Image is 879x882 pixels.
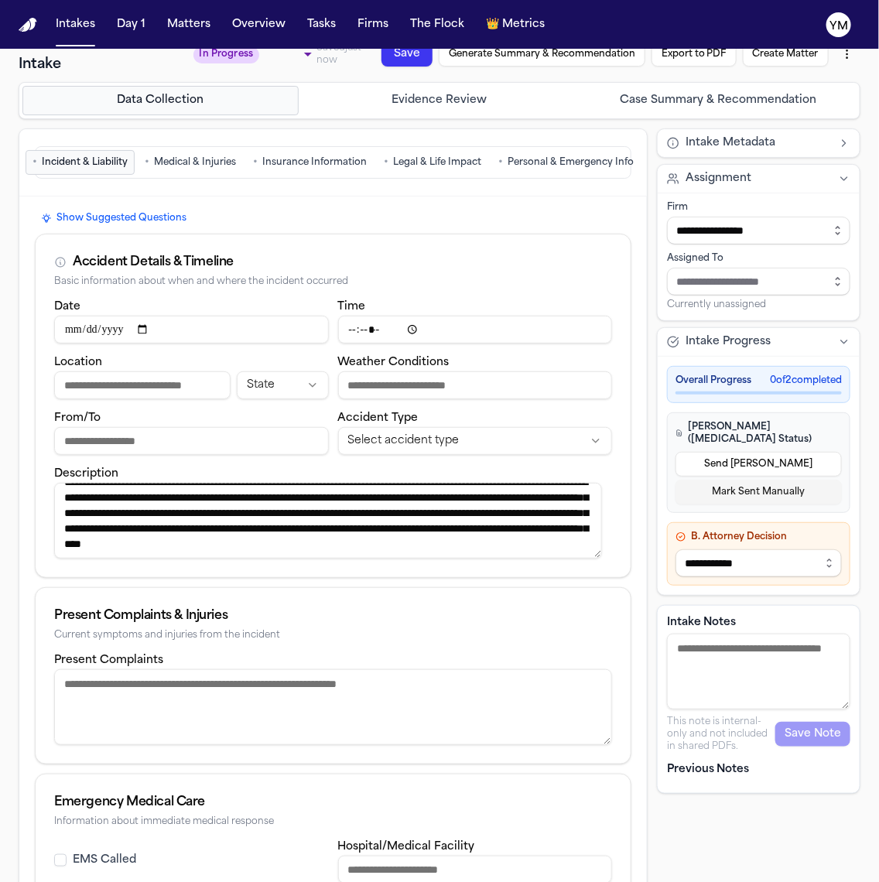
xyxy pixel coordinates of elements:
label: Description [54,468,118,480]
label: Weather Conditions [338,357,450,368]
img: Finch Logo [19,18,37,32]
span: Intake Progress [686,334,771,350]
button: The Flock [404,11,470,39]
button: Go to Case Summary & Recommendation step [580,86,857,115]
button: Matters [161,11,217,39]
textarea: Present complaints [54,669,612,745]
span: 0 of 2 completed [770,374,842,387]
label: Hospital/Medical Facility [338,841,475,853]
button: Go to Medical & Injuries [138,150,243,175]
button: Intake Metadata [658,129,860,157]
div: Accident Details & Timeline [73,253,234,272]
button: Go to Incident & Liability [26,150,135,175]
button: Show Suggested Questions [35,209,193,227]
button: Save [381,42,433,67]
button: Intakes [50,11,101,39]
button: Go to Insurance Information [246,150,374,175]
button: Firms [351,11,395,39]
span: Assignment [686,171,751,186]
button: Go to Legal & Life Impact [377,150,488,175]
div: Current symptoms and injuries from the incident [54,630,612,641]
label: Date [54,301,80,313]
button: Generate Summary & Recommendation [439,42,645,67]
button: Tasks [301,11,342,39]
span: • [32,155,37,170]
span: Medical & Injuries [154,156,236,169]
input: From/To destination [54,427,329,455]
nav: Intake steps [22,86,857,115]
div: Assigned To [667,252,850,265]
span: • [253,155,258,170]
div: Emergency Medical Care [54,793,612,812]
label: Present Complaints [54,655,163,666]
button: Intake Progress [658,328,860,356]
span: Insurance Information [262,156,367,169]
span: • [498,155,503,170]
p: Previous Notes [667,762,850,778]
span: In Progress [193,46,260,63]
span: Legal & Life Impact [393,156,481,169]
button: Export to PDF [652,42,737,67]
span: • [145,155,149,170]
textarea: Intake notes [667,634,850,709]
label: From/To [54,412,101,424]
h1: [PERSON_NAME] Intake [19,32,184,76]
h4: B. Attorney Decision [675,531,842,543]
span: Overall Progress [675,374,751,387]
button: Overview [226,11,292,39]
input: Incident location [54,371,231,399]
button: Assignment [658,165,860,193]
div: Present Complaints & Injuries [54,607,612,625]
input: Assign to staff member [667,268,850,296]
button: Create Matter [743,42,829,67]
button: Incident state [237,371,328,399]
button: Go to Evidence Review step [302,86,578,115]
div: Basic information about when and where the incident occurred [54,276,612,288]
span: Personal & Emergency Info [508,156,634,169]
input: Incident date [54,316,329,344]
label: Intake Notes [667,615,850,631]
div: Information about immediate medical response [54,816,612,828]
div: Update intake status [193,43,317,65]
label: Time [338,301,366,313]
h4: [PERSON_NAME] ([MEDICAL_DATA] Status) [675,421,842,446]
span: Incident & Liability [42,156,128,169]
button: crownMetrics [480,11,551,39]
button: Mark Sent Manually [675,480,842,504]
button: Send [PERSON_NAME] [675,452,842,477]
label: Location [54,357,102,368]
label: Accident Type [338,412,419,424]
input: Weather conditions [338,371,613,399]
span: • [384,155,388,170]
p: This note is internal-only and not included in shared PDFs. [667,716,775,753]
button: Day 1 [111,11,152,39]
button: Go to Data Collection step [22,86,299,115]
button: More actions [835,40,860,68]
input: Incident time [338,316,613,344]
label: EMS Called [73,853,136,868]
span: Intake Metadata [686,135,775,151]
button: Go to Personal & Emergency Info [491,150,641,175]
input: Select firm [667,217,850,244]
div: Firm [667,201,850,214]
a: Home [19,18,37,32]
span: Currently unassigned [667,299,766,311]
textarea: Incident description [54,483,602,559]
